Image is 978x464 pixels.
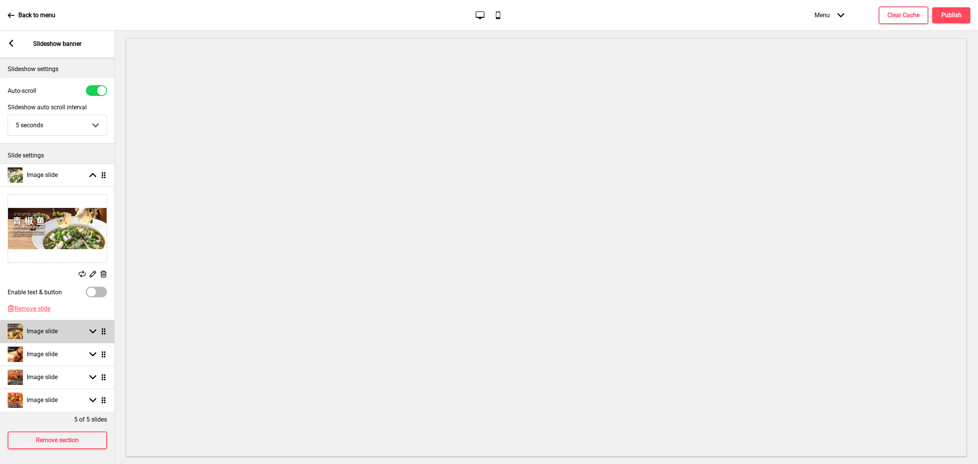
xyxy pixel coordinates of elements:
h4: Clear Cache [887,11,920,19]
p: 5 of 5 slides [74,415,107,424]
a: Back to menu [8,5,55,26]
div: Menu [807,4,852,26]
p: Slideshow banner [33,40,81,48]
img: Image [8,195,107,263]
h4: Image slide [27,327,58,336]
button: Remove section [8,432,107,449]
h4: Image slide [27,350,58,359]
h4: Image slide [27,373,58,381]
button: Clear Cache [879,6,928,24]
span: Remove slide [15,305,50,312]
h4: Image slide [27,171,58,179]
p: Slide settings [8,151,107,160]
h4: Image slide [27,396,58,404]
h4: Remove section [36,436,79,445]
label: Auto-scroll [8,87,36,94]
button: Publish [932,7,970,23]
p: Slideshow settings [8,65,107,73]
p: Back to menu [18,11,55,19]
h4: Publish [941,11,962,19]
label: Slideshow auto scroll interval [8,104,107,111]
label: Enable text & button [8,289,62,296]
